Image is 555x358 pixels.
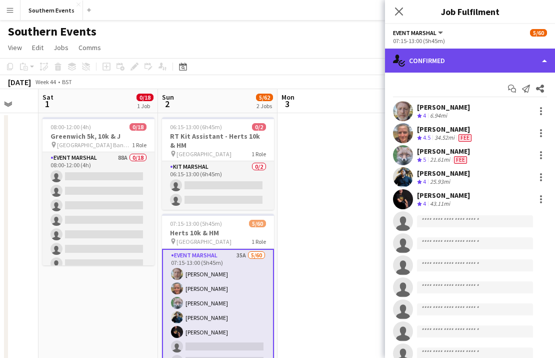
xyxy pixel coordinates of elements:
span: Jobs [53,43,68,52]
a: View [4,41,26,54]
span: 1 [41,98,53,110]
span: 5/60 [249,220,266,227]
div: 43.11mi [428,200,452,208]
span: View [8,43,22,52]
button: Southern Events [20,1,83,20]
div: Crew has different fees then in role [452,156,469,164]
span: Comms [78,43,101,52]
span: 4 [423,200,426,207]
span: Edit [32,43,43,52]
span: 1 Role [251,150,266,158]
h3: Herts 10k & HM [162,228,274,237]
div: [PERSON_NAME] [417,125,473,134]
div: [PERSON_NAME] [417,191,470,200]
div: [PERSON_NAME] [417,169,470,178]
div: 07:15-13:00 (5h45m) [393,37,547,45]
span: Mon [281,93,294,102]
div: Confirmed [385,49,555,73]
span: 4 [423,112,426,119]
app-card-role: Kit Marshal0/206:15-13:00 (6h45m) [162,161,274,210]
div: [DATE] [8,77,31,87]
h1: Southern Events [8,24,96,39]
h3: Greenwich 5k, 10k & J [42,132,154,141]
span: 0/18 [129,123,146,131]
span: [GEOGRAPHIC_DATA] [176,150,231,158]
span: Sun [162,93,174,102]
span: 5/62 [256,94,273,101]
app-job-card: 06:15-13:00 (6h45m)0/2RT Kit Assistant - Herts 10k & HM [GEOGRAPHIC_DATA]1 RoleKit Marshal0/206:1... [162,117,274,210]
span: Week 44 [33,78,58,86]
span: 1 Role [251,238,266,245]
span: Fee [454,156,467,164]
h3: Job Fulfilment [385,5,555,18]
span: 2 [160,98,174,110]
span: 4 [423,178,426,185]
div: 34.52mi [432,134,456,142]
a: Comms [74,41,105,54]
app-job-card: 08:00-12:00 (4h)0/18Greenwich 5k, 10k & J [GEOGRAPHIC_DATA] Bandstand1 RoleEvent Marshal88A0/1808... [42,117,154,265]
div: 6.94mi [428,112,449,120]
span: [GEOGRAPHIC_DATA] [176,238,231,245]
span: 3 [280,98,294,110]
div: 21.61mi [428,156,452,164]
div: Crew has different fees then in role [456,134,473,142]
div: BST [62,78,72,86]
a: Edit [28,41,47,54]
span: Fee [458,134,471,142]
div: 25.93mi [428,178,452,186]
span: 08:00-12:00 (4h) [50,123,91,131]
button: Event Marshal [393,29,444,37]
a: Jobs [49,41,72,54]
span: 5 [423,156,426,163]
span: 5/60 [530,29,547,37]
div: 2 Jobs [256,102,272,110]
div: [PERSON_NAME] [417,103,470,112]
span: 0/2 [252,123,266,131]
span: 1 Role [132,141,146,149]
span: [GEOGRAPHIC_DATA] Bandstand [57,141,132,149]
span: 4.5 [423,134,430,141]
div: 1 Job [137,102,153,110]
h3: RT Kit Assistant - Herts 10k & HM [162,132,274,150]
span: Sat [42,93,53,102]
div: [PERSON_NAME] [417,147,470,156]
span: 07:15-13:00 (5h45m) [170,220,222,227]
span: 06:15-13:00 (6h45m) [170,123,222,131]
span: Event Marshal [393,29,436,37]
span: 0/18 [136,94,153,101]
